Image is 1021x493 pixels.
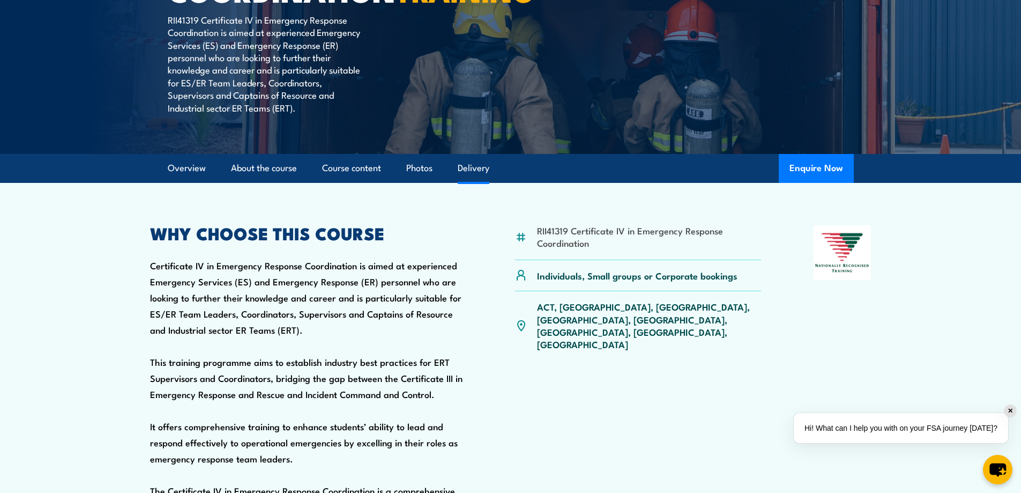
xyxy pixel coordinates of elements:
p: Individuals, Small groups or Corporate bookings [537,269,737,282]
a: Delivery [458,154,489,182]
img: Nationally Recognised Training logo. [814,225,871,280]
p: RII41319 Certificate IV in Emergency Response Coordination is aimed at experienced Emergency Serv... [168,13,363,114]
button: Enquire Now [779,154,854,183]
p: ACT, [GEOGRAPHIC_DATA], [GEOGRAPHIC_DATA], [GEOGRAPHIC_DATA], [GEOGRAPHIC_DATA], [GEOGRAPHIC_DATA... [537,300,762,351]
li: RII41319 Certificate IV in Emergency Response Coordination [537,224,762,249]
button: chat-button [983,455,1012,484]
div: ✕ [1004,405,1016,417]
a: Photos [406,154,433,182]
h2: WHY CHOOSE THIS COURSE [150,225,463,240]
a: Course content [322,154,381,182]
a: About the course [231,154,297,182]
div: Hi! What can I help you with on your FSA journey [DATE]? [794,413,1008,443]
a: Overview [168,154,206,182]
